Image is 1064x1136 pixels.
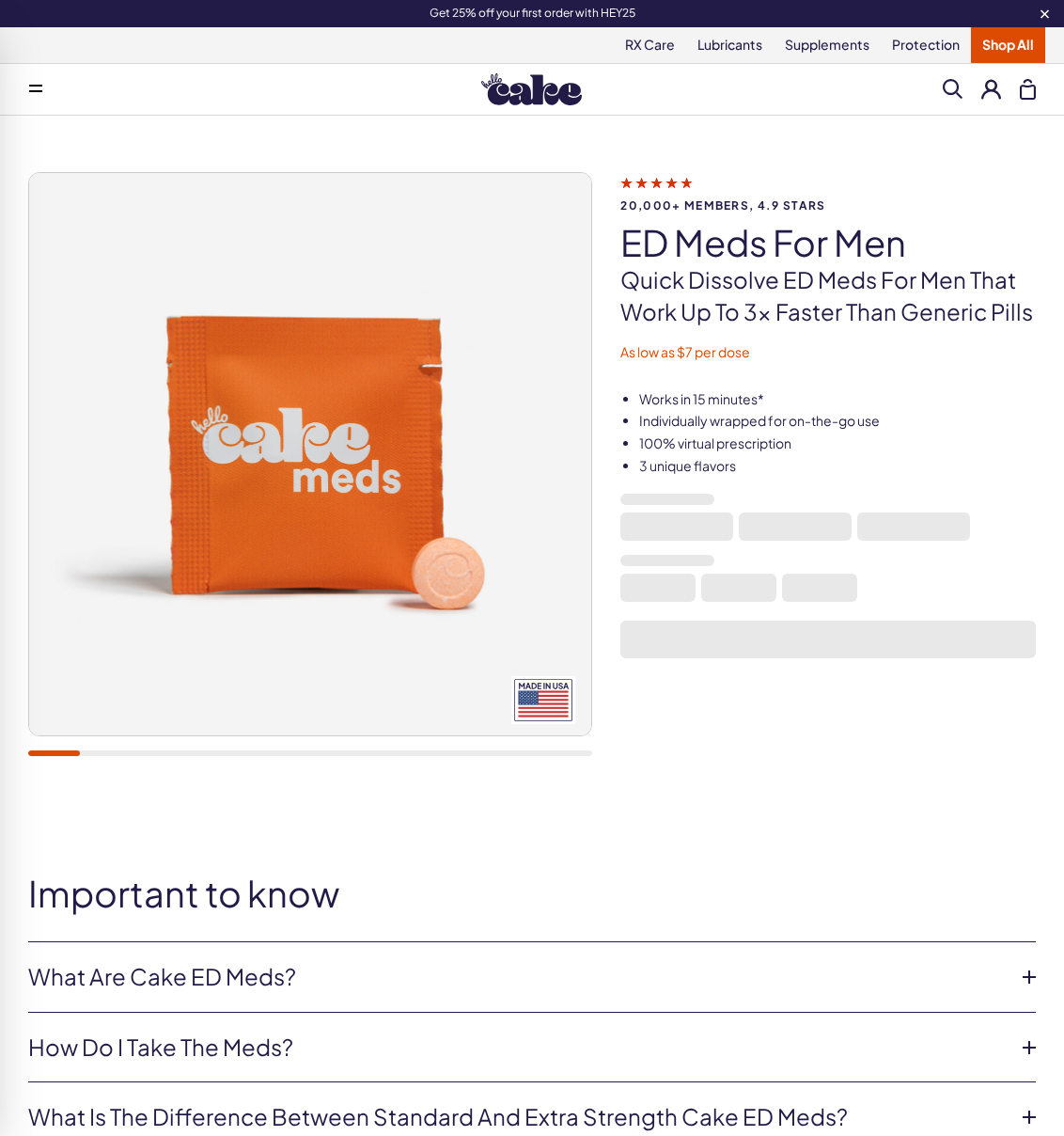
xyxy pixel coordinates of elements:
[28,1101,1006,1133] a: What is the difference between Standard and Extra Strength Cake ED meds?
[639,412,1036,431] li: Individually wrapped for on-the-go use
[620,223,1036,262] h1: ED Meds for Men
[971,27,1045,63] a: Shop All
[28,1032,1006,1064] a: How do I take the meds?
[614,27,686,63] a: RX Care
[620,174,1036,212] a: 20,000+ members, 4.9 stars
[28,961,1006,993] a: What are Cake ED Meds?
[28,874,1036,913] h2: Important to know
[620,264,1036,327] p: Quick dissolve ED Meds for men that work up to 3x faster than generic pills
[620,199,1036,212] span: 20,000+ members, 4.9 stars
[639,457,1036,476] li: 3 unique flavors
[29,173,591,735] img: ED Meds for Men
[639,390,1036,409] li: Works in 15 minutes*
[639,434,1036,453] li: 100% virtual prescription
[481,73,582,105] img: Hello Cake
[881,27,971,63] a: Protection
[774,27,881,63] a: Supplements
[620,343,1036,362] p: As low as $7 per dose
[686,27,774,63] a: Lubricants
